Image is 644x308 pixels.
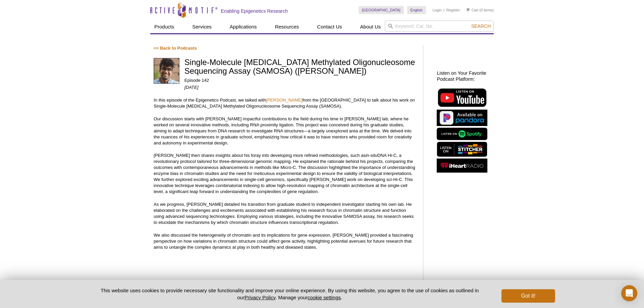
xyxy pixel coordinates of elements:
[245,295,275,300] a: Privacy Policy
[385,20,494,32] input: Keyword, Cat. No.
[467,6,494,14] li: (0 items)
[150,20,178,33] a: Products
[154,116,416,146] p: Our discussion starts with [PERSON_NAME] impactful contributions to the field during his time in ...
[184,77,417,83] p: Episode 142
[437,110,487,126] img: Listen on Pandora
[188,20,216,33] a: Services
[437,128,487,140] img: Listen on Spotify
[356,20,385,33] a: About Us
[446,8,460,12] a: Register
[437,142,487,157] img: Listen on Stitcher
[154,58,179,84] img: Vijay Ramani
[154,97,416,109] p: In this episode of the Epigenetics Podcast, we talked with from the [GEOGRAPHIC_DATA] to talk abo...
[437,70,490,82] h2: Listen on Your Favorite Podcast Platform:
[271,20,303,33] a: Resources
[366,153,377,158] em: in-situ
[154,257,416,307] iframe: Single-Molecule Adenine Methylated Oligonucleosome Sequencing Assay (SAMOSA) (Vijay Ramani)
[471,23,491,29] span: Search
[433,8,442,12] a: Login
[407,6,426,14] a: English
[437,87,487,108] img: Listen on YouTube
[443,6,444,14] li: |
[154,201,416,226] p: As we progress, [PERSON_NAME] detailed his transition from graduate student to independent invest...
[469,23,493,29] button: Search
[154,232,416,250] p: We also discussed the heterogeneity of chromatin and its implications for gene expression. [PERSO...
[313,20,346,33] a: Contact Us
[226,20,261,33] a: Applications
[221,8,288,14] h2: Enabling Epigenetics Research
[154,46,197,51] a: << Back to Podcasts
[501,289,555,303] button: Got it!
[184,58,417,76] h1: Single-Molecule [MEDICAL_DATA] Methylated Oligonucleosome Sequencing Assay (SAMOSA) ([PERSON_NAME])
[266,98,302,103] a: [PERSON_NAME]
[467,8,470,11] img: Your Cart
[184,85,199,90] em: [DATE]
[467,8,478,12] a: Cart
[308,295,341,300] button: cookie settings
[154,152,416,195] p: [PERSON_NAME] then shares insights about his foray into developing more refined methodologies, su...
[621,285,637,301] div: Open Intercom Messenger
[89,287,490,301] p: This website uses cookies to provide necessary site functionality and improve your online experie...
[359,6,404,14] a: [GEOGRAPHIC_DATA]
[437,159,487,173] img: Listen on iHeartRadio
